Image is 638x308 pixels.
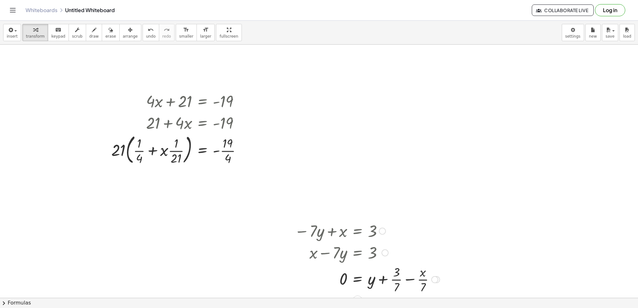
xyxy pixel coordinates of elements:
button: load [619,24,635,41]
span: erase [105,34,116,39]
i: redo [164,26,170,34]
span: fullscreen [219,34,238,39]
button: Collaborate Live [532,4,594,16]
span: draw [89,34,99,39]
span: settings [565,34,581,39]
span: load [623,34,631,39]
button: Log in [595,4,625,16]
span: Collaborate Live [537,7,588,13]
span: arrange [123,34,138,39]
span: transform [26,34,45,39]
button: settings [562,24,584,41]
button: insert [3,24,21,41]
button: redoredo [159,24,174,41]
i: undo [148,26,154,34]
span: undo [146,34,156,39]
span: larger [200,34,211,39]
span: save [605,34,614,39]
i: format_size [183,26,189,34]
span: keypad [51,34,65,39]
button: undoundo [143,24,159,41]
button: Toggle navigation [8,5,18,15]
span: scrub [72,34,83,39]
button: new [585,24,601,41]
a: Whiteboards [26,7,57,13]
button: fullscreen [216,24,241,41]
button: erase [102,24,119,41]
span: redo [162,34,171,39]
div: Apply the same math to both sides of the equation [352,296,363,306]
span: insert [7,34,18,39]
button: arrange [119,24,141,41]
button: keyboardkeypad [48,24,69,41]
span: smaller [179,34,193,39]
i: keyboard [55,26,61,34]
button: draw [86,24,102,41]
button: save [602,24,618,41]
button: format_sizelarger [197,24,215,41]
button: format_sizesmaller [176,24,197,41]
button: transform [22,24,48,41]
i: format_size [203,26,209,34]
button: scrub [69,24,86,41]
span: new [589,34,597,39]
